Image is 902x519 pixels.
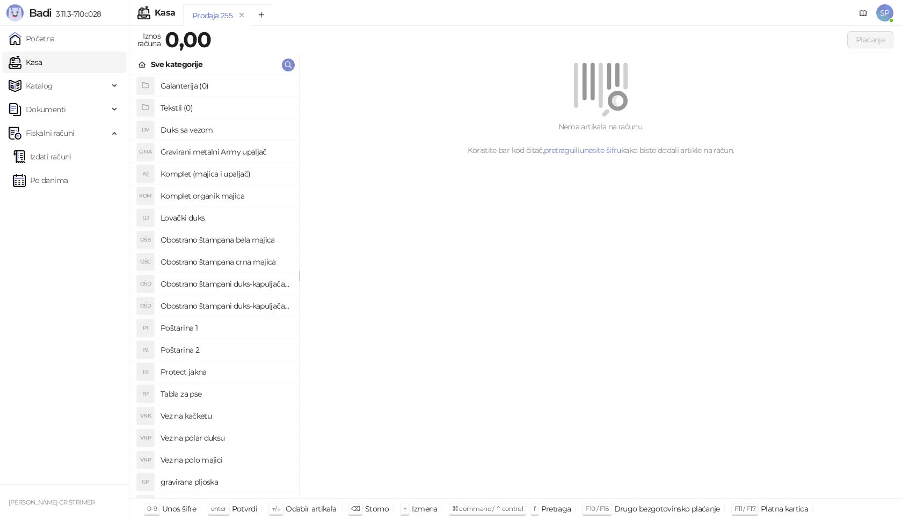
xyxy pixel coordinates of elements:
h4: Lovački duks [161,209,290,226]
h4: Protect jakna [161,363,290,381]
button: remove [235,11,249,20]
div: LD [137,209,154,226]
strong: 0,00 [165,26,211,53]
h4: Obostrano štampana crna majica [161,253,290,271]
div: Nema artikala na računu. Koristite bar kod čitač, ili kako biste dodali artikle na račun. [312,121,889,156]
span: Katalog [26,75,53,97]
h4: Komplet (majica i upaljač) [161,165,290,182]
span: enter [211,505,227,513]
h4: Vez na kačketu [161,407,290,425]
div: Pretraga [541,502,571,516]
span: 0-9 [147,505,157,513]
div: Iznos računa [135,29,163,50]
div: TP [137,385,154,403]
h4: Obostrano štampani duks-kapuljača crni [161,297,290,315]
button: Add tab [251,4,272,26]
h4: Galanterija (0) [161,77,290,94]
button: Plaćanje [847,31,893,48]
div: OŠC [137,253,154,271]
h4: jet man prsluk [161,495,290,513]
span: Badi [29,6,52,19]
h4: Komplet organik majica [161,187,290,204]
div: Kasa [155,9,175,17]
div: Unos šifre [162,502,197,516]
h4: Duks sa vezom [161,121,290,138]
div: Potvrdi [232,502,258,516]
span: F10 / F16 [585,505,608,513]
span: SP [876,4,893,21]
div: GP [137,473,154,491]
div: OŠD [137,297,154,315]
div: DV [137,121,154,138]
a: Izdati računi [13,146,71,167]
div: KOM [137,187,154,204]
small: [PERSON_NAME] GR STRIMER [9,499,95,506]
span: Dokumenti [26,99,66,120]
div: OŠD [137,275,154,293]
span: f [534,505,535,513]
h4: Vez na polo majici [161,451,290,469]
div: K(I [137,165,154,182]
div: PJ [137,363,154,381]
div: Storno [365,502,389,516]
h4: Tekstil (0) [161,99,290,116]
div: Platna kartica [761,502,808,516]
h4: Gravirani metalni Army upaljač [161,143,290,160]
div: Prodaja 255 [192,10,232,21]
div: VNP [137,451,154,469]
div: Sve kategorije [151,59,202,70]
span: ↑/↓ [272,505,280,513]
h4: Poštarina 1 [161,319,290,337]
a: Po danima [13,170,68,191]
h4: Vez na polar duksu [161,429,290,447]
div: GMA [137,143,154,160]
div: Odabir artikala [286,502,336,516]
h4: Obostrano štampani duks-kapuljača beli [161,275,290,293]
h4: Tabla za pse [161,385,290,403]
span: + [403,505,406,513]
a: unesite šifru [579,145,621,155]
div: Izmena [412,502,437,516]
div: P1 [137,319,154,337]
div: VNK [137,407,154,425]
a: Kasa [9,52,42,73]
div: OŠB [137,231,154,248]
div: JMP [137,495,154,513]
a: Dokumentacija [855,4,872,21]
a: pretragu [544,145,574,155]
h4: Poštarina 2 [161,341,290,359]
div: P2 [137,341,154,359]
div: grid [129,75,299,498]
span: ⌘ command / ⌃ control [452,505,523,513]
h4: Obostrano štampana bela majica [161,231,290,248]
a: Početna [9,28,55,49]
div: Drugo bezgotovinsko plaćanje [614,502,720,516]
img: Logo [6,4,24,21]
span: Fiskalni računi [26,122,74,144]
h4: gravirana pljoska [161,473,290,491]
span: 3.11.3-710c028 [52,9,101,19]
div: VNP [137,429,154,447]
span: ⌫ [351,505,360,513]
span: F11 / F17 [734,505,755,513]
